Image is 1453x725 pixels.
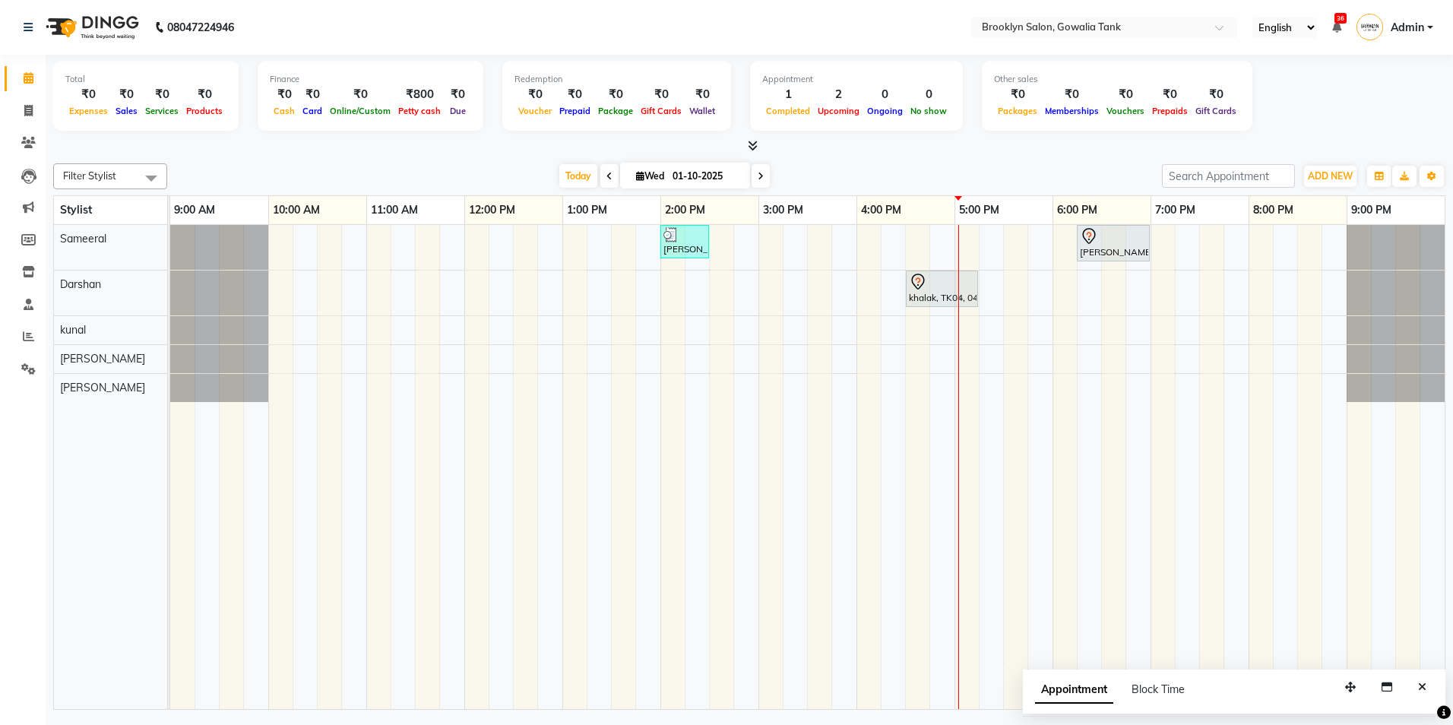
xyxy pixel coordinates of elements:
span: Admin [1391,20,1424,36]
img: Admin [1356,14,1383,40]
div: Finance [270,73,471,86]
button: Close [1411,676,1433,699]
span: Filter Stylist [63,169,116,182]
a: 8:00 PM [1249,199,1297,221]
div: ₹0 [994,86,1041,103]
span: Today [559,164,597,188]
div: Redemption [514,73,719,86]
div: ₹0 [685,86,719,103]
span: Cash [270,106,299,116]
div: ₹0 [270,86,299,103]
span: Gift Cards [637,106,685,116]
a: 9:00 AM [170,199,219,221]
div: Total [65,73,226,86]
span: Wallet [685,106,719,116]
a: 2:00 PM [661,199,709,221]
img: logo [39,6,143,49]
span: Memberships [1041,106,1103,116]
a: 10:00 AM [269,199,324,221]
a: 11:00 AM [367,199,422,221]
span: Expenses [65,106,112,116]
div: 2 [814,86,863,103]
span: ADD NEW [1308,170,1353,182]
span: kunal [60,323,86,337]
div: Other sales [994,73,1240,86]
span: Wed [632,170,668,182]
span: Package [594,106,637,116]
a: 4:00 PM [857,199,905,221]
span: Ongoing [863,106,907,116]
span: Online/Custom [326,106,394,116]
span: Block Time [1132,682,1185,696]
a: 9:00 PM [1347,199,1395,221]
span: Petty cash [394,106,445,116]
input: 2025-10-01 [668,165,744,188]
span: Voucher [514,106,556,116]
span: Packages [994,106,1041,116]
span: Due [446,106,470,116]
div: ₹0 [1041,86,1103,103]
div: khalak, TK04, 04:30 PM-05:15 PM, Hair - Hair Cut ([DEMOGRAPHIC_DATA]) - Senior Stylist [907,273,977,305]
div: ₹0 [445,86,471,103]
a: 7:00 PM [1151,199,1199,221]
span: Completed [762,106,814,116]
a: 1:00 PM [563,199,611,221]
div: ₹0 [556,86,594,103]
a: 3:00 PM [759,199,807,221]
div: ₹0 [1192,86,1240,103]
div: ₹0 [182,86,226,103]
div: ₹800 [394,86,445,103]
a: 36 [1332,21,1341,34]
span: Services [141,106,182,116]
span: Prepaid [556,106,594,116]
div: ₹0 [65,86,112,103]
div: ₹0 [637,86,685,103]
span: Vouchers [1103,106,1148,116]
a: 6:00 PM [1053,199,1101,221]
span: Sameeral [60,232,106,245]
span: Upcoming [814,106,863,116]
div: ₹0 [299,86,326,103]
span: Gift Cards [1192,106,1240,116]
span: Card [299,106,326,116]
span: [PERSON_NAME] [60,381,145,394]
span: Stylist [60,203,92,217]
span: Appointment [1035,676,1113,704]
div: 0 [863,86,907,103]
span: Prepaids [1148,106,1192,116]
div: ₹0 [141,86,182,103]
a: 12:00 PM [465,199,519,221]
span: Sales [112,106,141,116]
div: Appointment [762,73,951,86]
div: ₹0 [1148,86,1192,103]
div: ₹0 [326,86,394,103]
span: [PERSON_NAME] [60,352,145,366]
div: ₹0 [112,86,141,103]
div: ₹0 [514,86,556,103]
button: ADD NEW [1304,166,1356,187]
input: Search Appointment [1162,164,1295,188]
a: 5:00 PM [955,199,1003,221]
b: 08047224946 [167,6,234,49]
div: ₹0 [594,86,637,103]
div: 0 [907,86,951,103]
div: [PERSON_NAME], TK03, 02:00 PM-02:30 PM, Styling - Blow Dry - Stylist [662,227,708,256]
span: Darshan [60,277,101,291]
span: No show [907,106,951,116]
div: 1 [762,86,814,103]
div: ₹0 [1103,86,1148,103]
span: 36 [1334,13,1347,24]
span: Products [182,106,226,116]
div: [PERSON_NAME], TK02, 06:15 PM-07:00 PM, Hair - Hair Cut ([DEMOGRAPHIC_DATA]) - Senior Stylist [1078,227,1148,259]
